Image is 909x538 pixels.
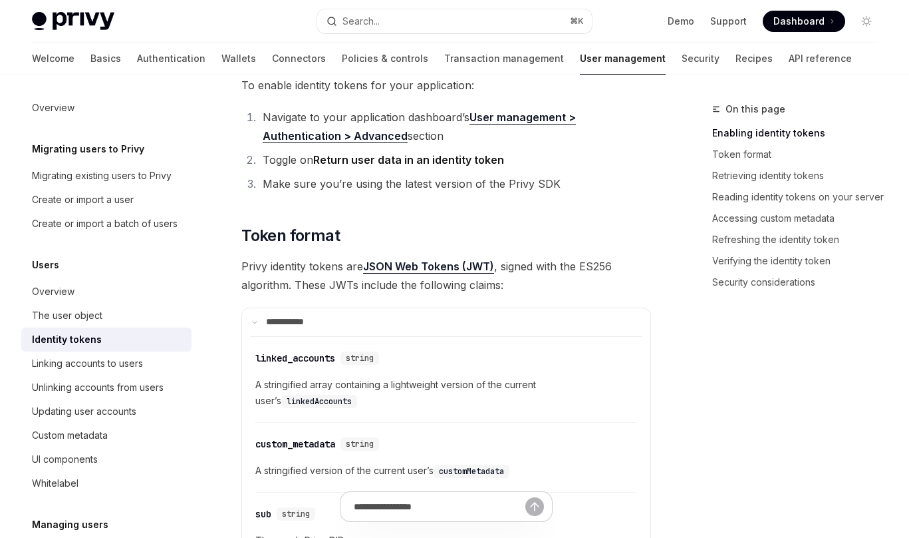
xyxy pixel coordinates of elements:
[525,497,544,516] button: Send message
[444,43,564,75] a: Transaction management
[32,284,74,300] div: Overview
[434,465,509,478] code: customMetadata
[32,192,134,208] div: Create or import a user
[137,43,205,75] a: Authentication
[21,164,192,188] a: Migrating existing users to Privy
[354,492,525,521] input: Ask a question...
[241,257,651,294] span: Privy identity tokens are , signed with the ES256 algorithm. These JWTs include the following cla...
[712,250,888,272] a: Verifying the identity token
[32,380,164,396] div: Unlinking accounts from users
[32,141,144,157] h5: Migrating users to Privy
[712,123,888,144] a: Enabling identity tokens
[272,43,326,75] a: Connectors
[32,308,102,324] div: The user object
[346,353,374,364] span: string
[259,174,651,193] li: Make sure you’re using the latest version of the Privy SDK
[255,437,335,451] div: custom_metadata
[735,43,773,75] a: Recipes
[682,43,719,75] a: Security
[21,423,192,447] a: Custom metadata
[856,11,877,32] button: Toggle dark mode
[21,304,192,328] a: The user object
[255,352,335,365] div: linked_accounts
[281,395,357,408] code: linkedAccounts
[21,96,192,120] a: Overview
[32,451,98,467] div: UI components
[712,208,888,229] a: Accessing custom metadata
[342,13,380,29] div: Search...
[32,332,102,348] div: Identity tokens
[710,15,747,28] a: Support
[712,229,888,250] a: Refreshing the identity token
[21,471,192,495] a: Whitelabel
[21,188,192,212] a: Create or import a user
[712,186,888,208] a: Reading identity tokens on your server
[773,15,825,28] span: Dashboard
[255,377,637,409] span: A stringified array containing a lightweight version of the current user’s
[789,43,852,75] a: API reference
[346,439,374,449] span: string
[32,43,74,75] a: Welcome
[21,376,192,400] a: Unlinking accounts from users
[313,153,504,166] strong: Return user data in an identity token
[342,43,428,75] a: Policies & controls
[32,475,78,491] div: Whitelabel
[259,108,651,145] li: Navigate to your application dashboard’s section
[21,352,192,376] a: Linking accounts to users
[32,356,143,372] div: Linking accounts to users
[90,43,121,75] a: Basics
[32,517,108,533] h5: Managing users
[712,144,888,165] a: Token format
[241,225,340,246] span: Token format
[21,400,192,423] a: Updating user accounts
[32,427,108,443] div: Custom metadata
[21,328,192,352] a: Identity tokens
[21,212,192,236] a: Create or import a batch of users
[32,257,59,273] h5: Users
[712,272,888,293] a: Security considerations
[580,43,666,75] a: User management
[317,9,592,33] button: Open search
[221,43,256,75] a: Wallets
[21,280,192,304] a: Overview
[32,12,114,31] img: light logo
[32,403,136,419] div: Updating user accounts
[712,165,888,186] a: Retrieving identity tokens
[32,168,172,184] div: Migrating existing users to Privy
[241,76,651,95] span: To enable identity tokens for your application:
[763,11,845,32] a: Dashboard
[21,447,192,471] a: UI components
[259,150,651,169] li: Toggle on
[725,101,785,117] span: On this page
[668,15,694,28] a: Demo
[32,216,178,232] div: Create or import a batch of users
[570,16,584,27] span: ⌘ K
[255,463,637,479] span: A stringified version of the current user’s
[363,260,494,274] a: JSON Web Tokens (JWT)
[32,100,74,116] div: Overview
